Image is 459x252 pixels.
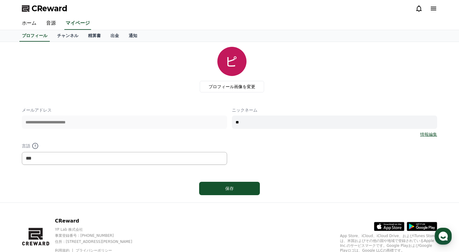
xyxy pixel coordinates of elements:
span: CReward [32,4,67,13]
p: 住所 : [STREET_ADDRESS][PERSON_NAME] [55,239,143,244]
a: 音源 [41,17,61,30]
p: CReward [55,217,143,225]
a: 出金 [106,30,124,42]
a: 精算書 [83,30,106,42]
button: 保存 [199,182,260,195]
p: ニックネーム [232,107,437,113]
a: 情報編集 [420,131,437,137]
label: プロフィール画像を変更 [200,81,264,92]
p: 言語 [22,142,227,150]
a: プロフィール [19,30,50,42]
p: YP Lab 株式会社 [55,227,143,232]
div: 保存 [211,185,248,192]
p: 事業登録番号 : [PHONE_NUMBER] [55,233,143,238]
img: profile_image [217,47,246,76]
a: 通知 [124,30,142,42]
a: ホーム [17,17,41,30]
p: メールアドレス [22,107,227,113]
a: マイページ [64,17,91,30]
a: CReward [22,4,67,13]
a: チャンネル [52,30,83,42]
